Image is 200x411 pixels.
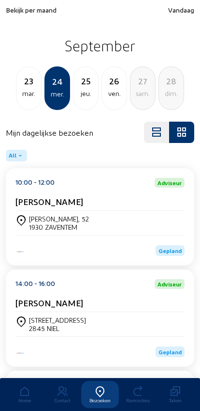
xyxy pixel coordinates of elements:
div: Bezoeken [81,397,119,403]
div: Taken [157,397,194,403]
span: Vandaag [168,6,194,14]
img: Energy Protect Ramen & Deuren [15,352,25,354]
div: 28 [159,74,184,88]
h4: Mijn dagelijkse bezoeken [6,128,93,137]
div: Reminders [119,397,157,403]
div: 2845 NIEL [29,324,86,332]
div: Home [6,397,43,403]
div: 25 [73,74,98,88]
a: Taken [157,381,194,408]
img: Energy Protect Ramen & Deuren [15,251,25,253]
div: dim. [159,88,184,99]
div: mer. [45,88,69,100]
a: Bezoeken [81,381,119,408]
a: Contact [43,381,81,408]
span: Bekijk per maand [6,6,57,14]
a: Home [6,381,43,408]
div: [STREET_ADDRESS] [29,316,86,324]
h2: September [6,33,194,58]
span: Gepland [158,348,182,355]
div: 23 [16,74,41,88]
div: ven. [102,88,127,99]
div: sam. [130,88,155,99]
cam-card-title: [PERSON_NAME] [15,196,83,206]
div: 26 [102,74,127,88]
div: 10:00 - 12:00 [15,178,55,188]
a: Reminders [119,381,157,408]
cam-card-title: [PERSON_NAME] [15,298,83,308]
div: 14:00 - 16:00 [15,279,55,289]
div: 24 [45,75,69,88]
div: [PERSON_NAME], 52 [29,215,89,223]
div: jeu. [73,88,98,99]
span: Adviseur [157,281,182,287]
div: mar. [16,88,41,99]
span: All [9,152,16,159]
span: Adviseur [157,180,182,186]
div: Contact [43,397,81,403]
span: Gepland [158,247,182,254]
div: 27 [130,74,155,88]
div: 1930 ZAVENTEM [29,223,89,231]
